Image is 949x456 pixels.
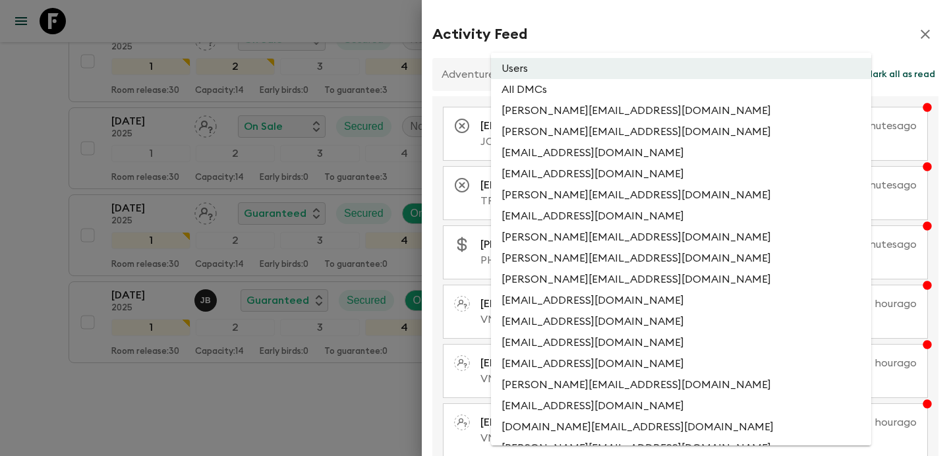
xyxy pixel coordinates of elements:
li: [EMAIL_ADDRESS][DOMAIN_NAME] [491,311,871,332]
li: All DMCs [491,79,871,100]
li: [PERSON_NAME][EMAIL_ADDRESS][DOMAIN_NAME] [491,121,871,142]
li: [EMAIL_ADDRESS][DOMAIN_NAME] [491,163,871,185]
li: [PERSON_NAME][EMAIL_ADDRESS][DOMAIN_NAME] [491,374,871,395]
li: [EMAIL_ADDRESS][DOMAIN_NAME] [491,395,871,416]
li: [PERSON_NAME][EMAIL_ADDRESS][DOMAIN_NAME] [491,227,871,248]
li: [PERSON_NAME][EMAIL_ADDRESS][DOMAIN_NAME] [491,248,871,269]
li: [EMAIL_ADDRESS][DOMAIN_NAME] [491,332,871,353]
li: [EMAIL_ADDRESS][DOMAIN_NAME] [491,353,871,374]
li: [PERSON_NAME][EMAIL_ADDRESS][DOMAIN_NAME] [491,269,871,290]
li: [PERSON_NAME][EMAIL_ADDRESS][DOMAIN_NAME] [491,100,871,121]
li: Users [491,58,871,79]
li: [EMAIL_ADDRESS][DOMAIN_NAME] [491,206,871,227]
li: [DOMAIN_NAME][EMAIL_ADDRESS][DOMAIN_NAME] [491,416,871,438]
li: [EMAIL_ADDRESS][DOMAIN_NAME] [491,290,871,311]
li: [EMAIL_ADDRESS][DOMAIN_NAME] [491,142,871,163]
li: [PERSON_NAME][EMAIL_ADDRESS][DOMAIN_NAME] [491,185,871,206]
